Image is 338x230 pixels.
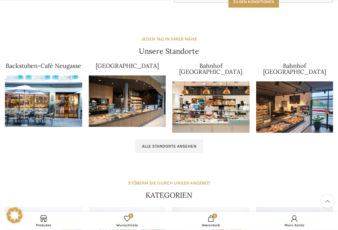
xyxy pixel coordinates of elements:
[128,180,210,187] div: STÖBERN SIE DURCH UNSER ANGEBOT
[139,46,199,57] h4: Unsere Standorte
[89,223,166,227] span: Wunschliste
[169,214,253,228] a: 0 Warenkorb
[5,223,82,227] span: Produkte
[263,62,326,76] a: Bahnhof [GEOGRAPHIC_DATA]
[179,62,242,76] a: Bahnhof [GEOGRAPHIC_DATA]
[85,214,169,228] a: 0 Wunschliste
[172,223,250,227] span: Warenkorb
[2,214,85,228] a: Produkte
[321,195,334,208] a: Scroll to top button
[85,214,169,228] div: Meine Wunschliste
[146,190,192,201] h4: KATEGORIEN
[212,214,217,218] span: 0
[96,62,159,70] a: [GEOGRAPHIC_DATA]
[169,214,253,228] div: My cart
[128,214,133,218] span: 0
[135,140,203,154] a: Alle Standorte ansehen
[253,214,337,228] a: Mein Konto
[141,36,197,43] div: JEDEN TAG IN IHRER NÄHE
[256,223,333,227] span: Mein Konto
[6,62,81,70] a: Backstuben-Café Neugasse
[142,144,196,149] span: Alle Standorte ansehen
